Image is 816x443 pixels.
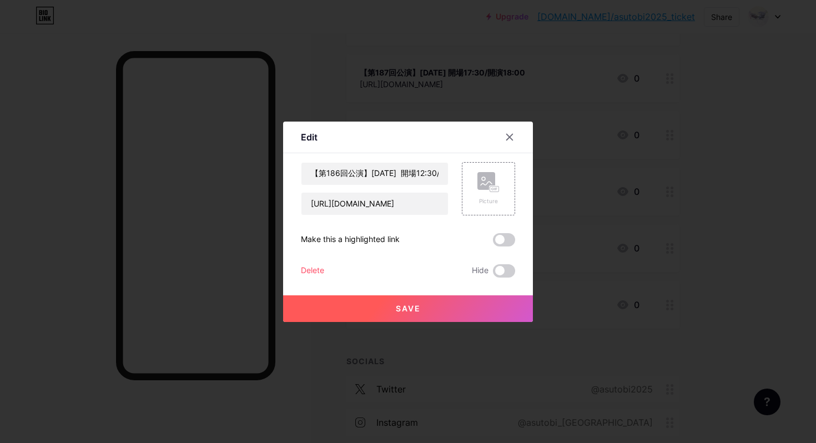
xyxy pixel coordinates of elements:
span: Hide [472,264,488,278]
div: Picture [477,197,500,205]
div: Make this a highlighted link [301,233,400,246]
span: Save [396,304,421,313]
input: URL [301,193,448,215]
button: Save [283,295,533,322]
div: Delete [301,264,324,278]
div: Edit [301,130,318,144]
input: Title [301,163,448,185]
